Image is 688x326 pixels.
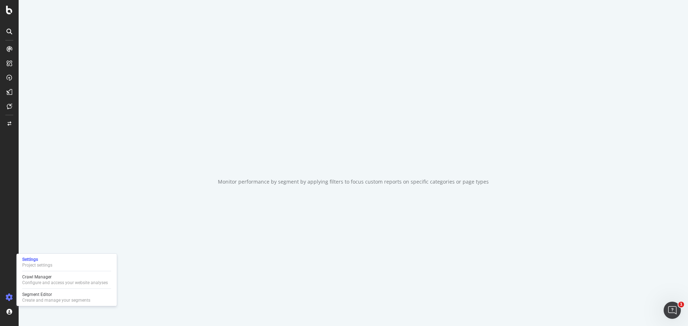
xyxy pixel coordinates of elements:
[19,273,114,286] a: Crawl ManagerConfigure and access your website analyses
[328,141,379,167] div: animation
[218,178,489,185] div: Monitor performance by segment by applying filters to focus custom reports on specific categories...
[22,292,90,297] div: Segment Editor
[22,280,108,286] div: Configure and access your website analyses
[22,257,52,262] div: Settings
[664,302,681,319] iframe: Intercom live chat
[678,302,684,307] span: 1
[22,297,90,303] div: Create and manage your segments
[22,262,52,268] div: Project settings
[19,291,114,304] a: Segment EditorCreate and manage your segments
[19,256,114,269] a: SettingsProject settings
[22,274,108,280] div: Crawl Manager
